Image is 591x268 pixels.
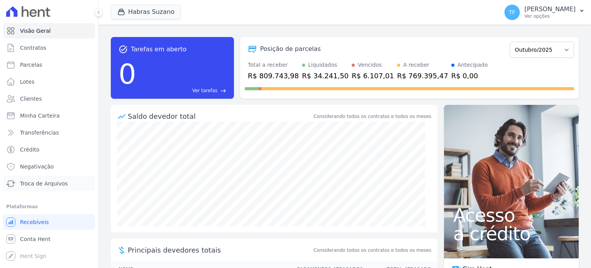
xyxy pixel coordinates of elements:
a: Visão Geral [3,23,95,39]
span: Conta Hent [20,235,50,243]
span: Clientes [20,95,42,103]
div: Antecipado [457,61,488,69]
span: a crédito [453,224,569,243]
span: east [220,88,226,94]
p: [PERSON_NAME] [524,5,576,13]
div: R$ 0,00 [451,71,488,81]
span: task_alt [119,45,128,54]
a: Parcelas [3,57,95,72]
button: Habras Suzano [111,5,181,19]
div: A receber [403,61,429,69]
span: Minha Carteira [20,112,60,120]
a: Transferências [3,125,95,140]
div: R$ 6.107,01 [352,71,394,81]
div: Considerando todos os contratos e todos os meses [314,113,431,120]
a: Clientes [3,91,95,106]
span: Transferências [20,129,59,137]
span: Troca de Arquivos [20,180,68,187]
div: Plataformas [6,202,92,211]
span: Lotes [20,78,35,86]
div: 0 [119,54,136,94]
div: Vencidos [358,61,382,69]
a: Crédito [3,142,95,157]
a: Recebíveis [3,214,95,230]
span: Recebíveis [20,218,49,226]
a: Contratos [3,40,95,56]
div: Saldo devedor total [128,111,312,121]
a: Minha Carteira [3,108,95,123]
button: TF [PERSON_NAME] Ver opções [498,2,591,23]
span: Crédito [20,146,40,153]
p: Ver opções [524,13,576,19]
span: Parcelas [20,61,42,69]
span: Acesso [453,206,569,224]
div: R$ 34.241,50 [302,71,349,81]
span: Ver tarefas [192,87,217,94]
span: TF [509,10,516,15]
div: Posição de parcelas [260,44,321,54]
a: Negativação [3,159,95,174]
span: Visão Geral [20,27,51,35]
span: Negativação [20,163,54,170]
div: R$ 809.743,98 [248,71,299,81]
div: R$ 769.395,47 [397,71,448,81]
span: Contratos [20,44,46,52]
span: Considerando todos os contratos e todos os meses [314,247,431,254]
div: Liquidados [308,61,337,69]
a: Troca de Arquivos [3,176,95,191]
a: Ver tarefas east [139,87,226,94]
a: Lotes [3,74,95,89]
span: Tarefas em aberto [131,45,187,54]
span: Principais devedores totais [128,245,312,255]
div: Total a receber [248,61,299,69]
a: Conta Hent [3,231,95,247]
